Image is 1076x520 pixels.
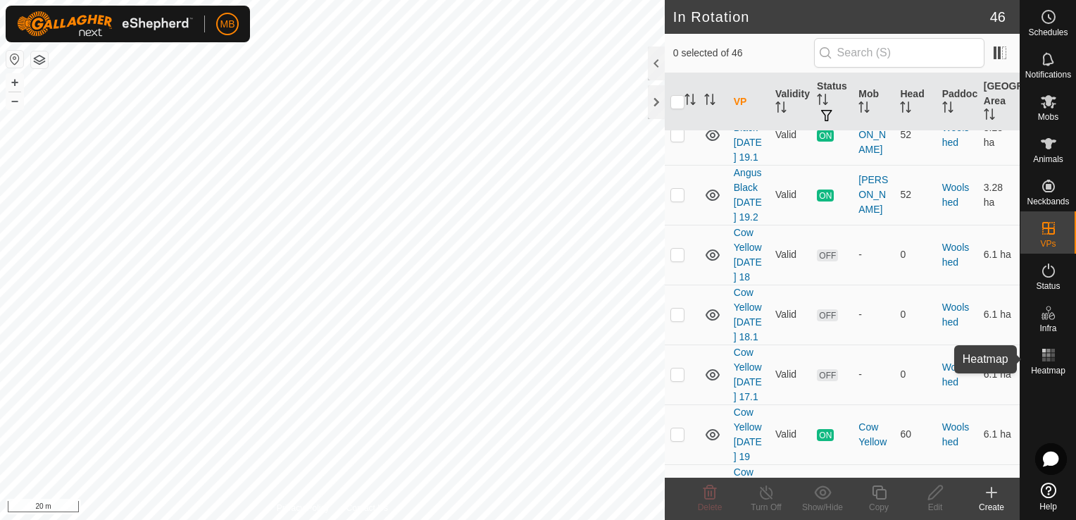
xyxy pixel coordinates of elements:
a: Woolshed [942,302,970,328]
td: 0 [894,345,936,404]
a: Cow Yellow [DATE] 18 [734,227,762,283]
a: Woolshed [942,242,970,268]
a: Woolshed [942,361,970,388]
input: Search (S) [814,38,984,68]
td: 6.1 ha [978,404,1020,464]
p-sorticon: Activate to sort [704,96,715,107]
span: Help [1039,502,1057,511]
span: 0 selected of 46 [673,46,814,61]
td: 0 [894,225,936,285]
th: Status [811,73,853,131]
span: 46 [990,6,1006,27]
span: Schedules [1028,28,1068,37]
a: Cow Yellow [DATE] 17.1 [734,347,762,402]
td: 52 [894,105,936,165]
th: VP [728,73,770,131]
h2: In Rotation [673,8,990,25]
div: - [858,247,889,262]
span: Notifications [1025,70,1071,79]
a: Contact Us [346,502,388,514]
span: Status [1036,282,1060,290]
td: 60 [894,404,936,464]
span: OFF [817,309,838,321]
div: Edit [907,501,963,514]
a: Cow Yellow [DATE] 18.1 [734,287,762,342]
a: Woolshed [942,182,970,208]
td: 3.28 ha [978,105,1020,165]
span: ON [817,190,834,202]
p-sorticon: Activate to sort [817,96,828,107]
span: Animals [1033,155,1063,163]
img: Gallagher Logo [17,11,193,37]
button: + [6,74,23,91]
button: Map Layers [31,51,48,68]
div: [PERSON_NAME] [858,113,889,157]
p-sorticon: Activate to sort [858,104,870,115]
span: Neckbands [1027,197,1069,206]
p-sorticon: Activate to sort [942,104,953,115]
td: 3.28 ha [978,165,1020,225]
span: Infra [1039,324,1056,333]
a: Help [1020,477,1076,516]
span: OFF [817,369,838,381]
span: VPs [1040,240,1056,248]
p-sorticon: Activate to sort [900,104,911,115]
span: ON [817,130,834,142]
span: Delete [698,502,722,512]
th: Paddock [937,73,978,131]
td: Valid [770,345,811,404]
div: Copy [851,501,907,514]
a: Cow Yellow [DATE] 19 [734,407,762,462]
div: Turn Off [738,501,794,514]
a: Woolshed [942,421,970,447]
div: Cow Yellow [858,420,889,450]
td: 52 [894,165,936,225]
p-sorticon: Activate to sort [775,104,787,115]
a: Privacy Policy [277,502,330,514]
button: Reset Map [6,51,23,68]
button: – [6,92,23,109]
span: Heatmap [1031,366,1065,375]
th: Mob [853,73,894,131]
a: Angus Black [DATE] 19.1 [734,107,762,163]
td: Valid [770,105,811,165]
span: ON [817,429,834,441]
td: 0 [894,285,936,345]
a: Angus Black [DATE] 19.2 [734,167,762,223]
div: Show/Hide [794,501,851,514]
th: [GEOGRAPHIC_DATA] Area [978,73,1020,131]
td: 6.1 ha [978,225,1020,285]
span: MB [220,17,235,32]
td: 6.1 ha [978,345,1020,404]
div: - [858,367,889,382]
p-sorticon: Activate to sort [984,111,995,122]
p-sorticon: Activate to sort [684,96,696,107]
th: Validity [770,73,811,131]
td: Valid [770,285,811,345]
td: 6.1 ha [978,285,1020,345]
span: Mobs [1038,113,1058,121]
td: Valid [770,225,811,285]
a: Woolshed [942,122,970,148]
td: Valid [770,165,811,225]
span: OFF [817,249,838,261]
div: [PERSON_NAME] [858,173,889,217]
td: Valid [770,404,811,464]
th: Head [894,73,936,131]
div: - [858,307,889,322]
div: Create [963,501,1020,514]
